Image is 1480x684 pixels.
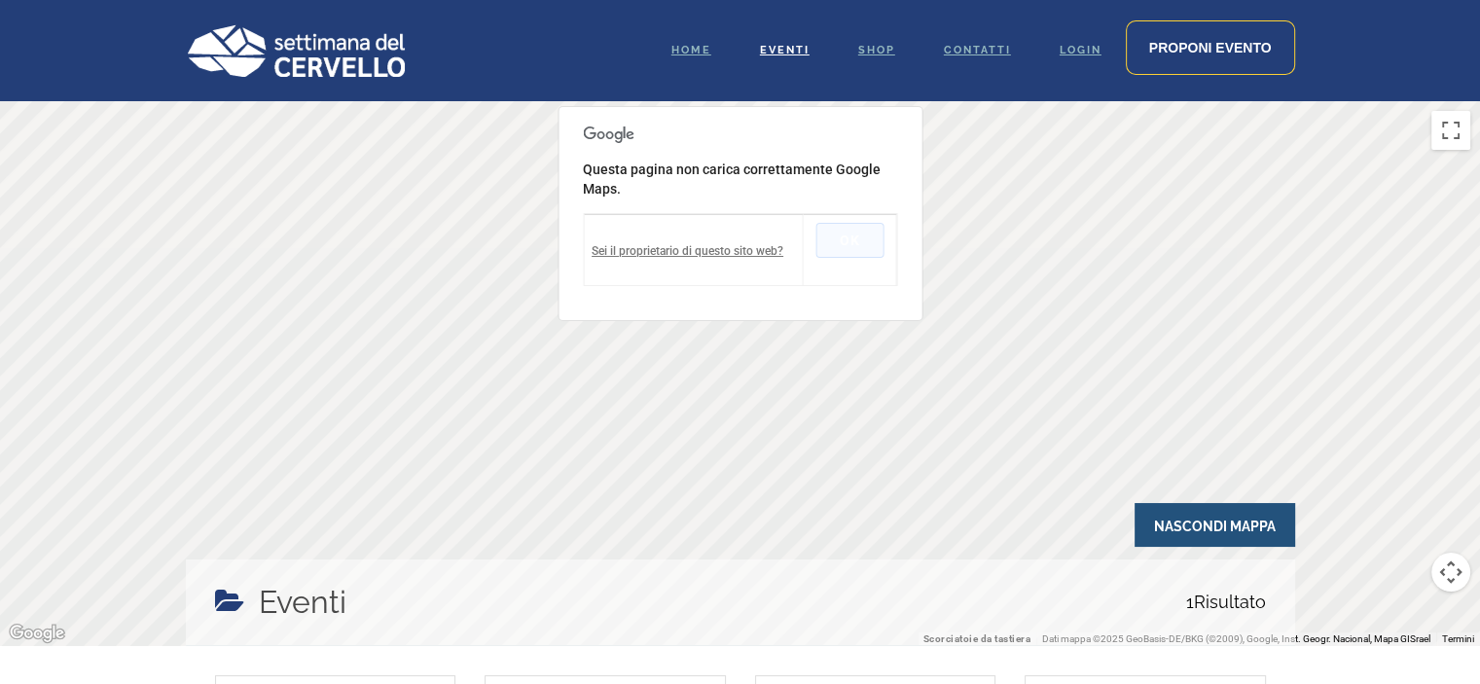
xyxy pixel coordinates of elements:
[5,621,69,646] img: Google
[1149,40,1272,55] span: Proponi evento
[1431,553,1470,592] button: Controlli di visualizzazione della mappa
[186,24,405,77] img: Logo
[760,44,810,56] span: Eventi
[1431,111,1470,150] button: Attiva/disattiva vista schermo intero
[1442,633,1474,644] a: Termini (si apre in una nuova scheda)
[944,44,1011,56] span: Contatti
[5,621,69,646] a: Visualizza questa zona in Google Maps (in una nuova finestra)
[1060,44,1101,56] span: Login
[671,44,711,56] span: Home
[259,579,346,626] h4: Eventi
[592,244,783,258] a: Sei il proprietario di questo sito web?
[1135,503,1295,547] span: Nascondi Mappa
[815,223,884,258] button: OK
[1186,579,1266,626] span: Risultato
[858,44,895,56] span: Shop
[1186,592,1194,612] span: 1
[583,162,881,197] span: Questa pagina non carica correttamente Google Maps.
[1126,20,1295,75] a: Proponi evento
